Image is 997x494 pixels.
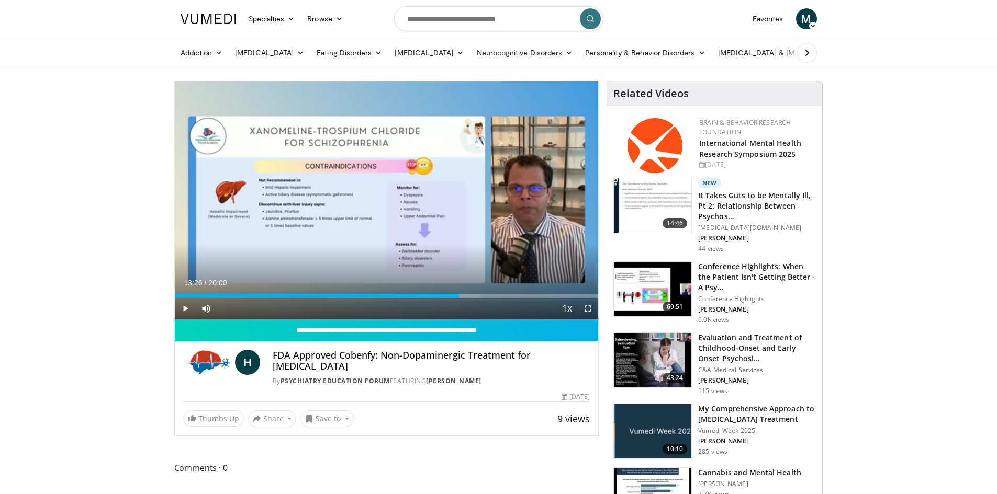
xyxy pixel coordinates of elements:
p: 115 views [698,387,727,395]
a: Specialties [242,8,301,29]
p: [PERSON_NAME] [698,305,816,314]
p: 44 views [698,245,724,253]
video-js: Video Player [175,81,599,319]
p: C&A Medical Services [698,366,816,374]
a: Thumbs Up [183,410,244,427]
span: / [205,279,207,287]
a: [MEDICAL_DATA] [229,42,310,63]
a: Browse [301,8,349,29]
a: Eating Disorders [310,42,388,63]
img: 4362ec9e-0993-4580-bfd4-8e18d57e1d49.150x105_q85_crop-smart_upscale.jpg [614,262,691,316]
div: By FEATURING [273,376,590,386]
h4: Related Videos [613,87,689,100]
span: Comments 0 [174,461,599,475]
img: VuMedi Logo [181,14,236,24]
button: Fullscreen [577,298,598,319]
a: 43:24 Evaluation and Treatment of Childhood-Onset and Early Onset Psychosi… C&A Medical Services ... [613,332,816,395]
span: 9 views [557,412,590,425]
a: 14:46 New It Takes Guts to be Mentally Ill, Pt 2: Relationship Between Psychos… [MEDICAL_DATA][DO... [613,178,816,253]
span: 13:26 [184,279,203,287]
a: Brain & Behavior Research Foundation [699,118,791,136]
h3: My Comprehensive Approach to [MEDICAL_DATA] Treatment [698,404,816,424]
a: Favorites [746,8,790,29]
img: 45d9ed29-37ad-44fa-b6cc-1065f856441c.150x105_q85_crop-smart_upscale.jpg [614,178,691,233]
button: Save to [300,410,354,427]
h4: FDA Approved Cobenfy: Non-Dopaminergic Treatment for [MEDICAL_DATA] [273,350,590,372]
span: 14:46 [663,218,688,228]
a: Personality & Behavior Disorders [579,42,711,63]
p: 285 views [698,447,727,456]
img: Psychiatry Education Forum [183,350,231,375]
img: 9c1ea151-7f89-42e7-b0fb-c17652802da6.150x105_q85_crop-smart_upscale.jpg [614,333,691,387]
h3: Conference Highlights: When the Patient Isn't Getting Better - A Psy… [698,261,816,293]
h3: Evaluation and Treatment of Childhood-Onset and Early Onset Psychosi… [698,332,816,364]
a: 69:51 Conference Highlights: When the Patient Isn't Getting Better - A Psy… Conference Highlights... [613,261,816,324]
a: International Mental Health Research Symposium 2025 [699,138,801,159]
p: [PERSON_NAME] [698,480,801,488]
span: 10:10 [663,444,688,454]
button: Mute [196,298,217,319]
img: ae1082c4-cc90-4cd6-aa10-009092bfa42a.jpg.150x105_q85_crop-smart_upscale.jpg [614,404,691,458]
div: Progress Bar [175,294,599,298]
p: Conference Highlights [698,295,816,303]
a: Neurocognitive Disorders [471,42,579,63]
span: 43:24 [663,373,688,383]
button: Share [248,410,297,427]
a: M [796,8,817,29]
a: Psychiatry Education Forum [281,376,390,385]
p: 6.0K views [698,316,729,324]
div: [DATE] [699,160,814,169]
button: Playback Rate [556,298,577,319]
a: [MEDICAL_DATA] [388,42,470,63]
input: Search topics, interventions [394,6,603,31]
button: Play [175,298,196,319]
img: 6bc95fc0-882d-4061-9ebb-ce70b98f0866.png.150x105_q85_autocrop_double_scale_upscale_version-0.2.png [628,118,682,173]
h3: It Takes Guts to be Mentally Ill, Pt 2: Relationship Between Psychos… [698,190,816,222]
span: 20:00 [208,279,227,287]
a: 10:10 My Comprehensive Approach to [MEDICAL_DATA] Treatment Vumedi Week 2025 [PERSON_NAME] 285 views [613,404,816,459]
p: [PERSON_NAME] [698,234,816,243]
p: [MEDICAL_DATA][DOMAIN_NAME] [698,224,816,232]
p: [PERSON_NAME] [698,376,816,385]
a: [PERSON_NAME] [426,376,481,385]
a: H [235,350,260,375]
span: 69:51 [663,302,688,312]
a: Addiction [174,42,229,63]
p: Vumedi Week 2025 [698,427,816,435]
a: [MEDICAL_DATA] & [MEDICAL_DATA] [712,42,861,63]
div: [DATE] [562,392,590,401]
h3: Cannabis and Mental Health [698,467,801,478]
p: New [698,178,721,188]
p: [PERSON_NAME] [698,437,816,445]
